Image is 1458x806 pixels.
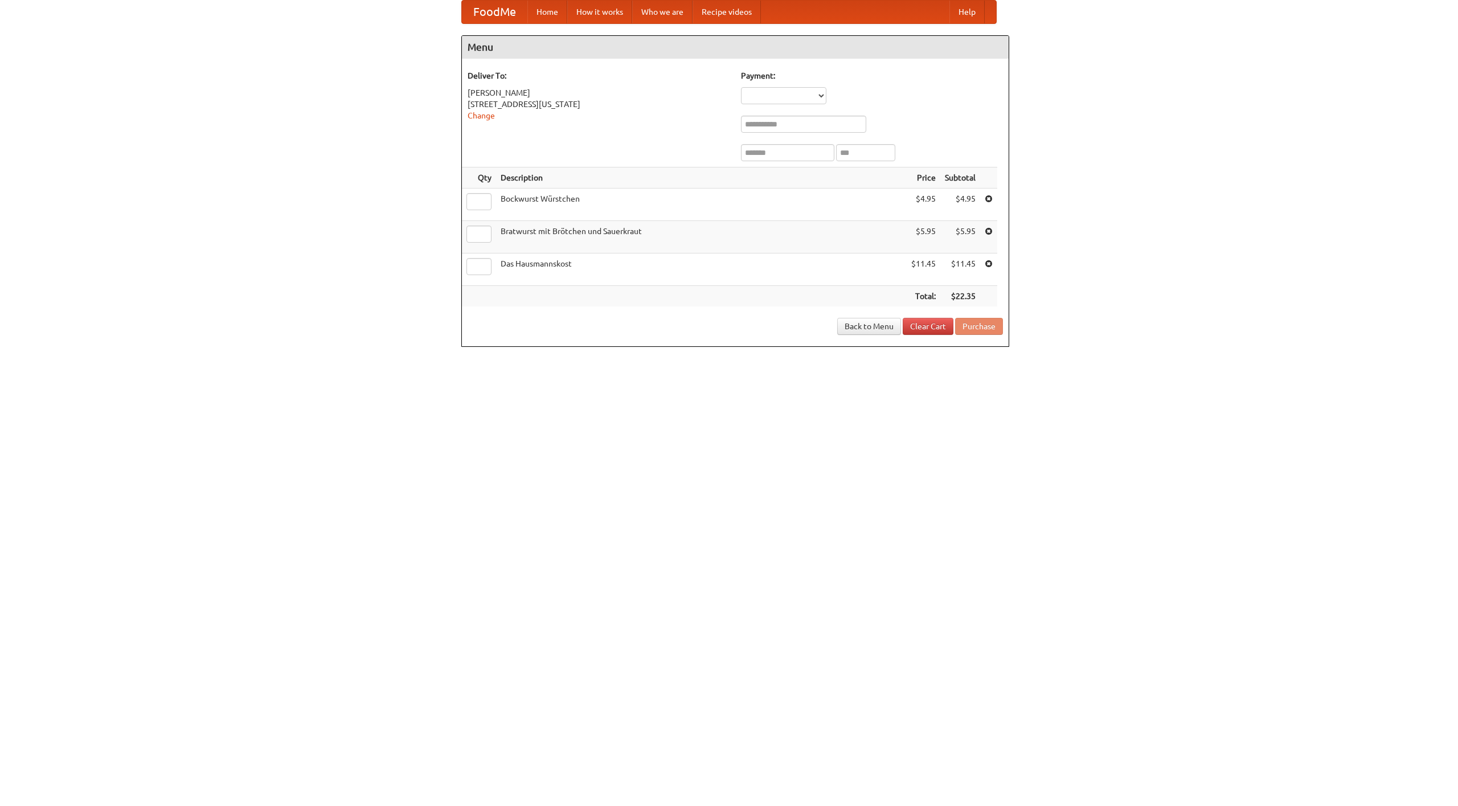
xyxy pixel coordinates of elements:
[907,221,940,253] td: $5.95
[468,70,730,81] h5: Deliver To:
[462,167,496,189] th: Qty
[527,1,567,23] a: Home
[496,221,907,253] td: Bratwurst mit Brötchen und Sauerkraut
[468,99,730,110] div: [STREET_ADDRESS][US_STATE]
[496,253,907,286] td: Das Hausmannskost
[907,167,940,189] th: Price
[741,70,1003,81] h5: Payment:
[632,1,693,23] a: Who we are
[949,1,985,23] a: Help
[940,189,980,221] td: $4.95
[907,253,940,286] td: $11.45
[903,318,953,335] a: Clear Cart
[462,36,1009,59] h4: Menu
[567,1,632,23] a: How it works
[940,286,980,307] th: $22.35
[955,318,1003,335] button: Purchase
[907,189,940,221] td: $4.95
[907,286,940,307] th: Total:
[496,189,907,221] td: Bockwurst Würstchen
[837,318,901,335] a: Back to Menu
[940,221,980,253] td: $5.95
[468,87,730,99] div: [PERSON_NAME]
[940,253,980,286] td: $11.45
[693,1,761,23] a: Recipe videos
[496,167,907,189] th: Description
[468,111,495,120] a: Change
[462,1,527,23] a: FoodMe
[940,167,980,189] th: Subtotal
